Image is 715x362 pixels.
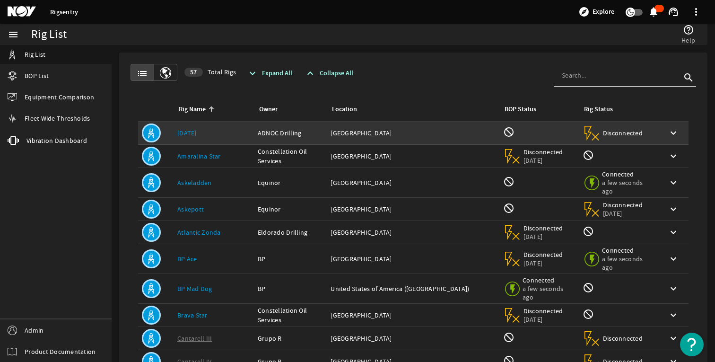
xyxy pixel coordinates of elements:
div: Grupo R [258,334,323,343]
span: Connected [523,276,573,284]
div: [GEOGRAPHIC_DATA] [331,178,495,187]
mat-icon: keyboard_arrow_down [668,333,679,344]
mat-icon: BOP Monitoring not available for this rig [503,126,514,138]
div: Owner [259,104,278,115]
span: a few seconds ago [602,255,653,272]
mat-icon: keyboard_arrow_down [668,177,679,188]
mat-icon: BOP Monitoring not available for this rig [503,176,514,187]
div: [GEOGRAPHIC_DATA] [331,204,495,214]
mat-icon: BOP Monitoring not available for this rig [503,203,514,214]
div: Location [331,104,491,115]
button: Open Resource Center [680,333,704,356]
span: Disconnected [523,148,564,156]
div: United States of America ([GEOGRAPHIC_DATA]) [331,284,495,293]
mat-icon: Rig Monitoring not available for this rig [583,226,594,237]
a: BP Mad Dog [177,284,212,293]
mat-icon: notifications [648,6,659,18]
i: search [683,72,694,83]
span: Disconnected [523,250,564,259]
div: [GEOGRAPHIC_DATA] [331,310,495,320]
span: Total Rigs [184,67,236,77]
a: [DATE] [177,129,197,137]
div: Owner [258,104,319,115]
span: Admin [25,326,44,335]
div: [GEOGRAPHIC_DATA] [331,151,495,161]
a: Amaralina Star [177,152,221,160]
mat-icon: keyboard_arrow_down [668,283,679,294]
div: Eldorado Drilling [258,228,323,237]
span: [DATE] [603,209,643,218]
div: 57 [184,68,203,77]
mat-icon: keyboard_arrow_down [668,150,679,162]
span: Product Documentation [25,347,96,356]
span: Connected [602,170,653,178]
div: Rig Status [584,104,613,115]
a: Askeladden [177,178,212,187]
span: Collapse All [320,69,353,78]
input: Search... [562,71,681,80]
a: BP Ace [177,255,197,263]
span: Explore [593,7,614,17]
div: BP [258,254,323,264]
mat-icon: keyboard_arrow_down [668,253,679,265]
a: Brava Star [177,311,208,319]
span: Connected [602,246,653,255]
span: Disconnected [603,201,643,209]
mat-icon: list [137,68,148,79]
div: Constellation Oil Services [258,147,323,166]
span: Disconnected [603,129,643,137]
mat-icon: expand_less [305,68,316,79]
span: Disconnected [523,224,564,232]
mat-icon: expand_more [247,68,258,79]
a: Atlantic Zonda [177,228,221,237]
div: [GEOGRAPHIC_DATA] [331,128,495,138]
mat-icon: support_agent [668,6,679,18]
mat-icon: keyboard_arrow_down [668,227,679,238]
div: Constellation Oil Services [258,306,323,325]
span: a few seconds ago [602,178,653,195]
div: Equinor [258,178,323,187]
button: Expand All [243,65,296,82]
div: ADNOC Drilling [258,128,323,138]
a: Askepott [177,205,204,213]
div: BOP Status [505,104,536,115]
span: Disconnected [603,334,643,343]
mat-icon: menu [8,29,19,40]
div: Equinor [258,204,323,214]
div: [GEOGRAPHIC_DATA] [331,334,495,343]
div: Rig Name [179,104,206,115]
mat-icon: explore [578,6,590,18]
div: Rig List [31,30,67,39]
span: Help [681,35,695,45]
mat-icon: BOP Monitoring not available for this rig [503,332,514,343]
a: Rigsentry [50,8,78,17]
span: Vibration Dashboard [26,136,87,145]
div: BP [258,284,323,293]
mat-icon: Rig Monitoring not available for this rig [583,282,594,293]
span: Fleet Wide Thresholds [25,114,90,123]
div: Rig Name [177,104,246,115]
div: Location [332,104,357,115]
span: Equipment Comparison [25,92,94,102]
span: Expand All [262,69,292,78]
mat-icon: keyboard_arrow_down [668,127,679,139]
span: [DATE] [523,315,564,324]
mat-icon: help_outline [683,24,694,35]
mat-icon: Rig Monitoring not available for this rig [583,150,594,161]
mat-icon: vibration [8,135,19,146]
span: [DATE] [523,259,564,267]
span: [DATE] [523,156,564,165]
button: Collapse All [301,65,357,82]
mat-icon: keyboard_arrow_down [668,203,679,215]
div: [GEOGRAPHIC_DATA] [331,254,495,264]
mat-icon: keyboard_arrow_down [668,309,679,321]
span: Disconnected [523,307,564,315]
span: BOP List [25,71,49,80]
a: Cantarell III [177,334,212,343]
button: more_vert [685,0,707,23]
span: Rig List [25,50,45,59]
mat-icon: Rig Monitoring not available for this rig [583,309,594,320]
div: [GEOGRAPHIC_DATA] [331,228,495,237]
span: [DATE] [523,232,564,241]
span: a few seconds ago [523,284,573,301]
